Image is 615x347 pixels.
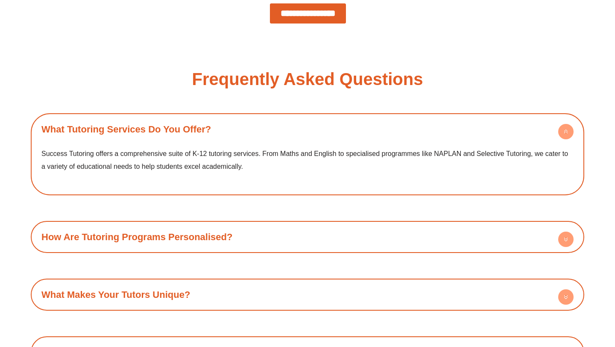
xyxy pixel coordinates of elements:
[192,71,423,88] h3: Frequently Asked Questions
[41,124,211,135] a: What Tutoring Services Do You Offer?
[35,118,580,141] h4: What Tutoring Services Do You Offer?
[35,225,580,249] h4: How Are Tutoring Programs Personalised?
[41,289,190,300] a: What Makes Your Tutors Unique?
[35,283,580,306] h4: What Makes Your Tutors Unique?
[469,250,615,347] iframe: Chat Widget
[41,150,568,170] span: Success Tutoring offers a comprehensive suite of K-12 tutoring services. From Maths and English t...
[41,232,232,242] a: How Are Tutoring Programs Personalised?
[35,141,580,191] div: What Tutoring Services Do You Offer?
